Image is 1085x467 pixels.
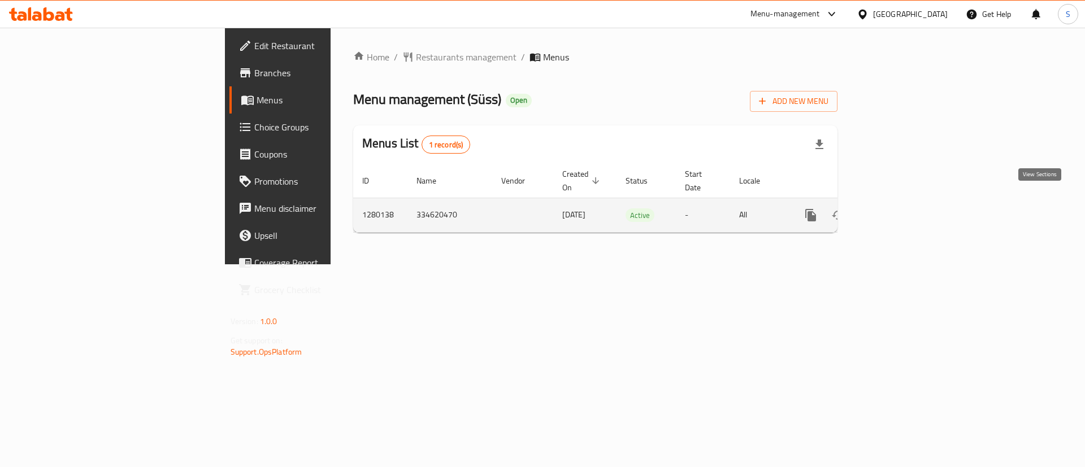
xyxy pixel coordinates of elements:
a: Menu disclaimer [229,195,406,222]
nav: breadcrumb [353,50,837,64]
a: Restaurants management [402,50,517,64]
a: Edit Restaurant [229,32,406,59]
table: enhanced table [353,164,915,233]
button: Add New Menu [750,91,837,112]
span: Created On [562,167,603,194]
span: Start Date [685,167,717,194]
a: Upsell [229,222,406,249]
span: Locale [739,174,775,187]
span: S [1066,8,1070,20]
span: Add New Menu [759,94,828,108]
span: Restaurants management [416,50,517,64]
div: Total records count [422,136,471,154]
a: Coverage Report [229,249,406,276]
div: Menu-management [750,7,820,21]
span: Status [626,174,662,187]
span: ID [362,174,384,187]
span: Get support on: [231,333,283,348]
span: Coverage Report [254,256,397,269]
span: Edit Restaurant [254,39,397,53]
td: All [730,198,788,232]
span: Promotions [254,174,397,188]
span: 1 record(s) [422,139,470,150]
a: Menus [229,86,406,114]
a: Support.OpsPlatform [231,344,302,359]
td: - [676,198,730,232]
span: 1.0.0 [260,314,277,329]
a: Grocery Checklist [229,276,406,303]
a: Branches [229,59,406,86]
span: Menus [543,50,569,64]
span: Active [626,209,654,222]
span: Version: [231,314,258,329]
th: Actions [788,164,915,198]
span: Choice Groups [254,120,397,134]
a: Promotions [229,168,406,195]
span: Upsell [254,229,397,242]
td: 334620470 [407,198,492,232]
span: [DATE] [562,207,585,222]
span: Branches [254,66,397,80]
span: Open [506,95,532,105]
div: Export file [806,131,833,158]
h2: Menus List [362,135,470,154]
div: [GEOGRAPHIC_DATA] [873,8,948,20]
span: Menu disclaimer [254,202,397,215]
button: Change Status [824,202,852,229]
a: Choice Groups [229,114,406,141]
span: Coupons [254,147,397,161]
li: / [521,50,525,64]
span: Menus [257,93,397,107]
span: Grocery Checklist [254,283,397,296]
div: Open [506,94,532,107]
span: Vendor [501,174,540,187]
button: more [797,202,824,229]
span: Name [416,174,451,187]
a: Coupons [229,141,406,168]
span: Menu management ( Süss ) [353,86,501,112]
